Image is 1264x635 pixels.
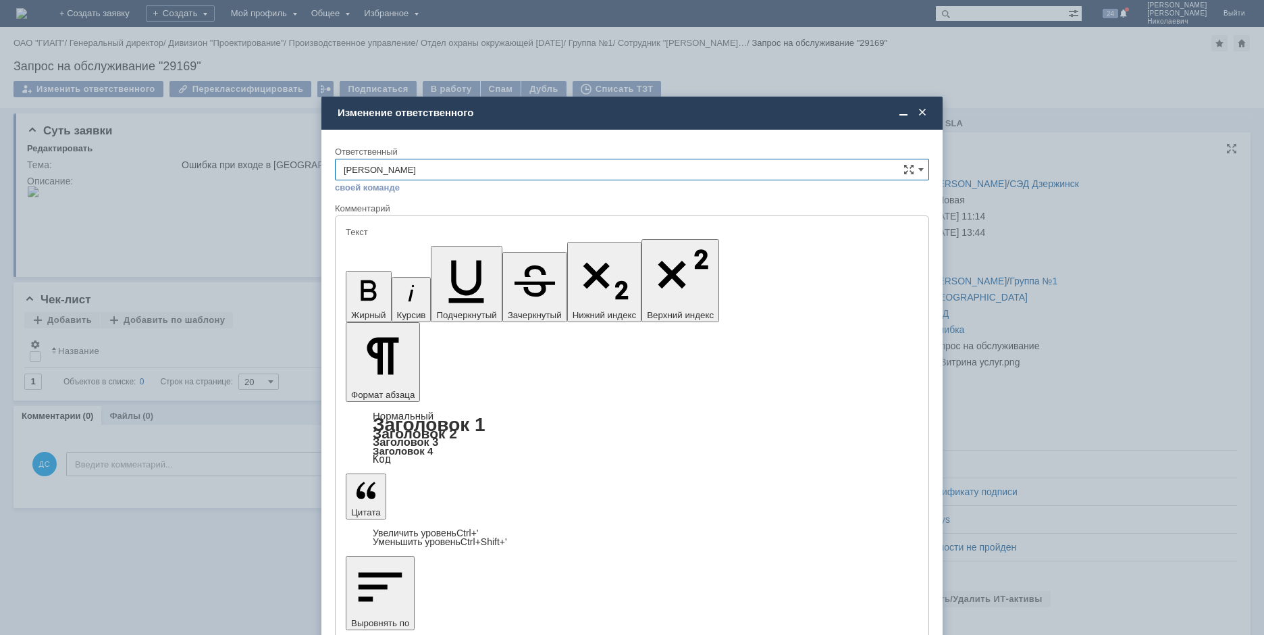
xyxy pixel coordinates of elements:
[373,410,433,422] a: Нормальный
[641,239,719,322] button: Верхний индекс
[436,310,496,320] span: Подчеркнутый
[338,107,929,119] div: Изменение ответственного
[456,528,479,538] span: Ctrl+'
[373,414,485,435] a: Заголовок 1
[346,474,386,519] button: Цитата
[573,310,637,320] span: Нижний индекс
[346,556,415,630] button: Выровнять по
[373,453,391,465] a: Код
[373,436,438,448] a: Заголовок 3
[351,618,409,628] span: Выровнять по
[373,536,507,547] a: Decrease
[897,107,910,119] span: Свернуть (Ctrl + M)
[346,529,918,547] div: Цитата
[373,445,433,457] a: Заголовок 4
[903,164,914,175] span: Сложная форма
[567,242,642,322] button: Нижний индекс
[335,147,926,156] div: Ответственный
[351,390,415,400] span: Формат абзаца
[346,228,916,236] div: Текст
[373,528,479,538] a: Increase
[346,411,918,464] div: Формат абзаца
[346,271,392,322] button: Жирный
[916,107,929,119] span: Закрыть
[351,310,386,320] span: Жирный
[431,246,502,322] button: Подчеркнутый
[397,310,426,320] span: Курсив
[351,507,381,517] span: Цитата
[335,203,929,215] div: Комментарий
[647,310,714,320] span: Верхний индекс
[392,277,431,322] button: Курсив
[346,322,420,402] button: Формат абзаца
[460,536,507,547] span: Ctrl+Shift+'
[335,182,400,193] a: своей команде
[502,252,567,322] button: Зачеркнутый
[373,426,457,441] a: Заголовок 2
[508,310,562,320] span: Зачеркнутый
